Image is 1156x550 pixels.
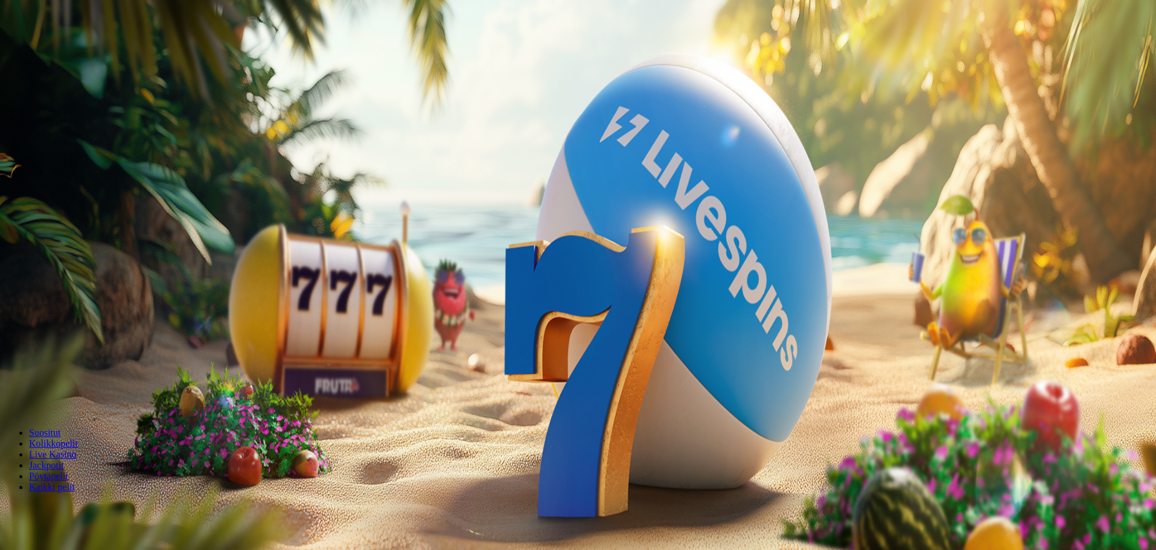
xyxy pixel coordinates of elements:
[29,438,78,449] a: Kolikkopelit
[29,449,77,459] a: Live Kasino
[29,427,60,438] a: Suositut
[29,471,68,481] a: Pöytäpelit
[29,460,64,470] a: Jackpotit
[29,482,75,492] a: Kaikki pelit
[5,407,1151,515] header: Lobby
[5,407,1151,493] nav: Lobby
